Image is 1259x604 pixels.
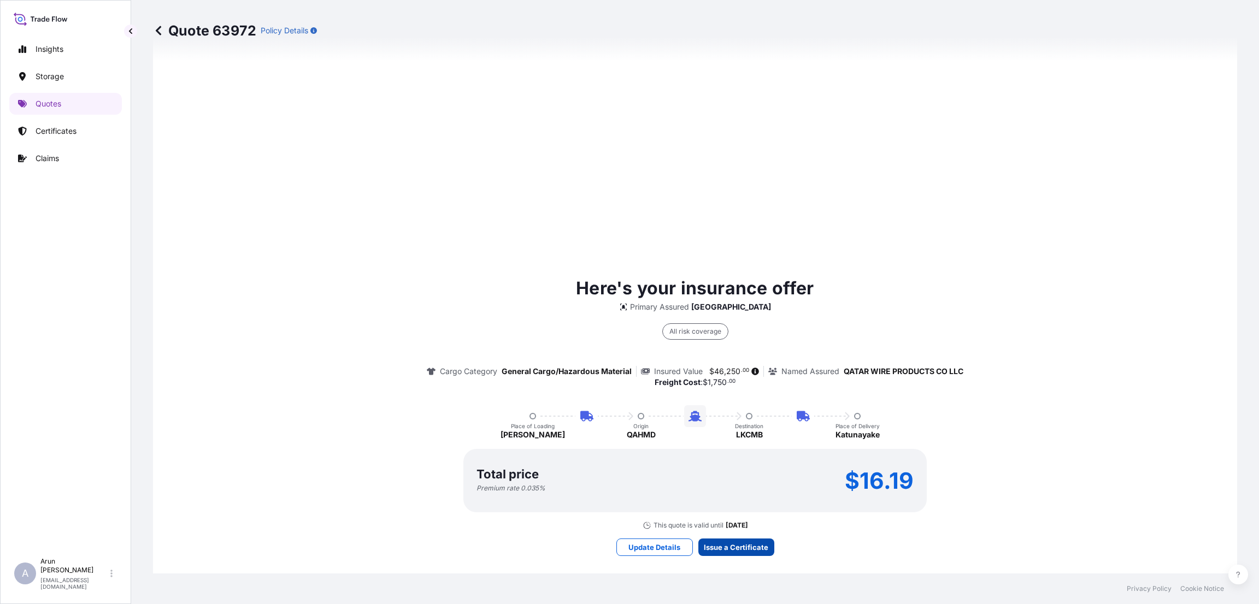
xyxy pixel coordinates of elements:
a: Quotes [9,93,122,115]
a: Insights [9,38,122,60]
p: Here's your insurance offer [576,275,814,301]
span: . [741,369,743,372]
a: Cookie Notice [1180,584,1224,593]
a: Claims [9,147,122,169]
p: Place of Delivery [836,423,880,429]
p: Premium rate 0.035 % [476,484,545,493]
p: [GEOGRAPHIC_DATA] [691,301,771,312]
span: 00 [729,380,736,383]
p: Named Assured [781,366,839,377]
span: , [724,368,726,375]
p: : [655,377,736,388]
span: 1 [708,378,711,386]
p: Claims [36,153,59,164]
p: Cargo Category [440,366,497,377]
a: Certificates [9,120,122,142]
span: 00 [743,369,749,372]
p: Origin [633,423,649,429]
p: Destination [735,423,763,429]
p: Katunayake [836,429,880,440]
p: Insights [36,44,63,55]
p: Total price [476,469,539,479]
p: LKCMB [736,429,763,440]
p: $16.19 [845,472,914,489]
a: Storage [9,66,122,87]
span: 46 [714,368,724,375]
p: Insured Value [654,366,703,377]
a: Privacy Policy [1127,584,1172,593]
p: Quotes [36,98,61,109]
span: . [727,380,729,383]
span: A [22,568,28,579]
p: QATAR WIRE PRODUCTS CO LLC [844,366,963,377]
span: $ [709,368,714,375]
p: Certificates [36,126,77,137]
span: , [711,378,713,386]
button: Update Details [616,538,693,556]
p: [EMAIL_ADDRESS][DOMAIN_NAME] [40,577,108,590]
p: This quote is valid until [654,521,723,530]
p: Issue a Certificate [704,542,768,553]
p: Update Details [628,542,680,553]
p: Policy Details [261,25,308,36]
span: 750 [713,378,727,386]
p: Storage [36,71,64,82]
p: Primary Assured [630,301,689,312]
p: General Cargo/Hazardous Material [502,366,632,377]
p: Place of Loading [511,423,555,429]
p: Arun [PERSON_NAME] [40,557,108,575]
p: [DATE] [726,521,748,530]
div: All risk coverage [662,323,728,340]
p: QAHMD [627,429,656,440]
span: 250 [726,368,740,375]
p: Quote 63972 [153,22,256,39]
button: Issue a Certificate [698,538,774,556]
p: [PERSON_NAME] [501,429,565,440]
b: Freight Cost [655,377,701,387]
span: $ [703,378,708,386]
